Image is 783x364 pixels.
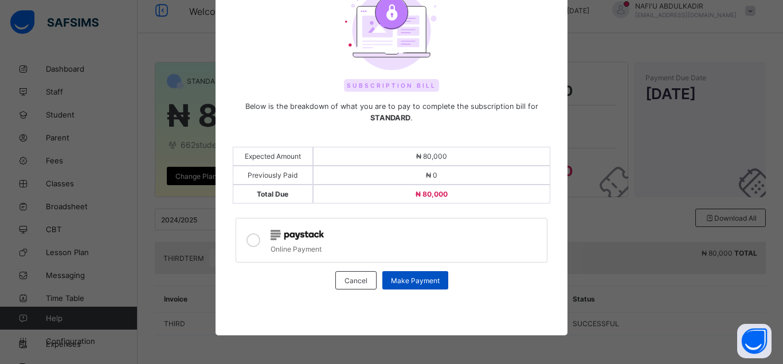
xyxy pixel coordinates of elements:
[344,276,367,285] span: Cancel
[257,190,288,198] span: Total Due
[426,171,437,179] span: ₦ 0
[233,147,313,166] div: Expected Amount
[344,79,439,92] span: Subscription Bill
[271,230,324,240] img: paystack.0b99254114f7d5403c0525f3550acd03.svg
[737,324,772,358] button: Open asap
[416,190,448,198] span: ₦ 80,000
[271,242,542,253] div: Online Payment
[416,152,447,161] span: ₦ 80,000
[233,101,551,124] span: Below is the breakdown of what you are to pay to complete the subscription bill for .
[370,113,410,122] b: STANDARD
[391,276,440,285] span: Make Payment
[233,166,313,185] div: Previously Paid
